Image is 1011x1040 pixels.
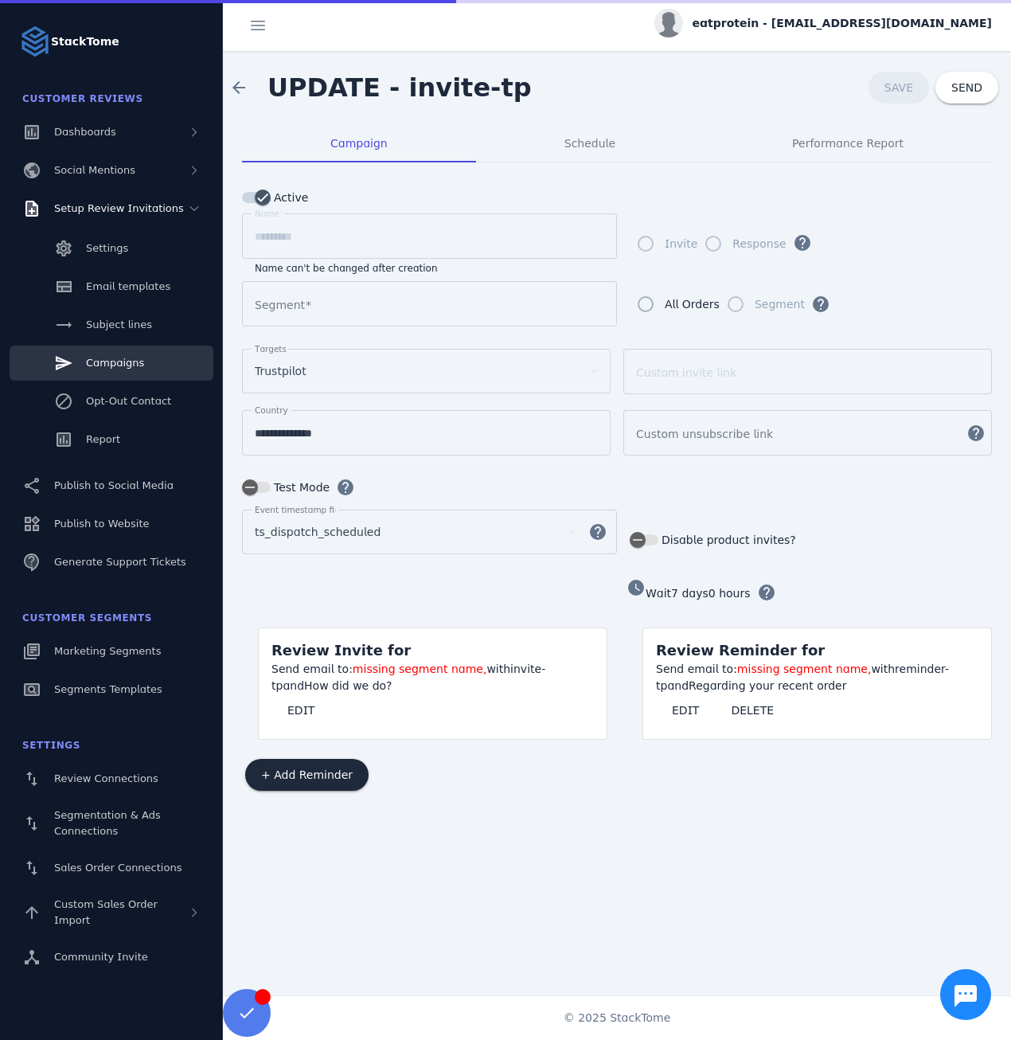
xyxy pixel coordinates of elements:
span: Dashboards [54,126,116,138]
span: Wait [646,587,671,600]
button: SEND [935,72,998,104]
mat-hint: Name can't be changed after creation [255,259,438,275]
input: Segment [255,295,604,314]
span: Custom Sales Order Import [54,898,158,926]
button: EDIT [271,694,330,726]
span: UPDATE - invite-tp [267,72,532,103]
strong: StackTome [51,33,119,50]
span: with [871,663,895,675]
span: Schedule [564,138,615,149]
span: eatprotein - [EMAIL_ADDRESS][DOMAIN_NAME] [693,15,992,32]
span: 0 hours [708,587,751,600]
span: and [667,679,689,692]
span: 7 days [671,587,708,600]
span: Review Invite for [271,642,411,659]
div: All Orders [665,295,720,314]
span: Social Mentions [54,164,135,176]
a: Community Invite [10,940,213,975]
span: Subject lines [86,319,152,330]
span: Performance Report [792,138,904,149]
label: Disable product invites? [658,530,796,549]
span: Review Connections [54,772,158,784]
span: Publish to Social Media [54,479,174,491]
span: DELETE [731,705,774,716]
span: Send email to: [656,663,737,675]
span: and [283,679,304,692]
span: Community Invite [54,951,148,963]
mat-label: Event timestamp field [255,505,347,514]
span: EDIT [672,705,699,716]
span: with [486,663,510,675]
mat-label: Country [255,405,288,415]
span: SEND [951,82,982,93]
span: Review Reminder for [656,642,825,659]
img: profile.jpg [654,9,683,37]
span: Opt-Out Contact [86,395,171,407]
span: Publish to Website [54,518,149,530]
label: Response [729,234,786,253]
button: + Add Reminder [245,759,369,791]
a: Generate Support Tickets [10,545,213,580]
a: Settings [10,231,213,266]
span: Setup Review Invitations [54,202,184,214]
mat-label: Name [255,209,279,218]
label: Test Mode [271,478,330,497]
button: DELETE [715,694,790,726]
mat-icon: help [579,522,617,542]
span: Campaign [330,138,388,149]
span: Sales Order Connections [54,862,182,874]
a: Marketing Segments [10,634,213,669]
span: Segmentation & Ads Connections [54,809,161,837]
a: Subject lines [10,307,213,342]
a: Segments Templates [10,672,213,707]
mat-label: Custom unsubscribe link [636,428,773,440]
mat-label: Segment [255,299,305,311]
span: Segments Templates [54,683,162,695]
a: Email templates [10,269,213,304]
span: Settings [86,242,128,254]
span: Trustpilot [255,362,306,381]
a: Opt-Out Contact [10,384,213,419]
span: Marketing Segments [54,645,161,657]
label: Active [271,188,308,207]
span: Send email to: [271,663,353,675]
span: missing segment name, [353,663,487,675]
mat-icon: watch_later [627,578,646,597]
label: Invite [662,234,697,253]
div: reminder-tp Regarding your recent order [656,661,978,694]
span: Report [86,433,120,445]
span: + Add Reminder [261,769,353,780]
button: eatprotein - [EMAIL_ADDRESS][DOMAIN_NAME] [654,9,992,37]
img: Logo image [19,25,51,57]
mat-label: Targets [255,344,287,354]
a: Publish to Website [10,506,213,542]
span: Customer Reviews [22,93,143,104]
a: Campaigns [10,346,213,381]
div: invite-tp How did we do? [271,661,594,694]
button: EDIT [656,694,715,726]
label: Segment [751,295,805,314]
a: Segmentation & Ads Connections [10,800,213,847]
span: Settings [22,740,80,751]
a: Sales Order Connections [10,850,213,886]
span: EDIT [287,705,314,716]
input: Country [255,424,598,443]
span: Generate Support Tickets [54,556,186,568]
span: Customer Segments [22,612,152,624]
span: missing segment name, [737,663,872,675]
span: Campaigns [86,357,144,369]
a: Report [10,422,213,457]
a: Publish to Social Media [10,468,213,503]
mat-label: Custom invite link [636,366,736,379]
span: © 2025 StackTome [564,1010,671,1026]
span: Email templates [86,280,170,292]
span: ts_dispatch_scheduled [255,522,381,542]
a: Review Connections [10,761,213,796]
